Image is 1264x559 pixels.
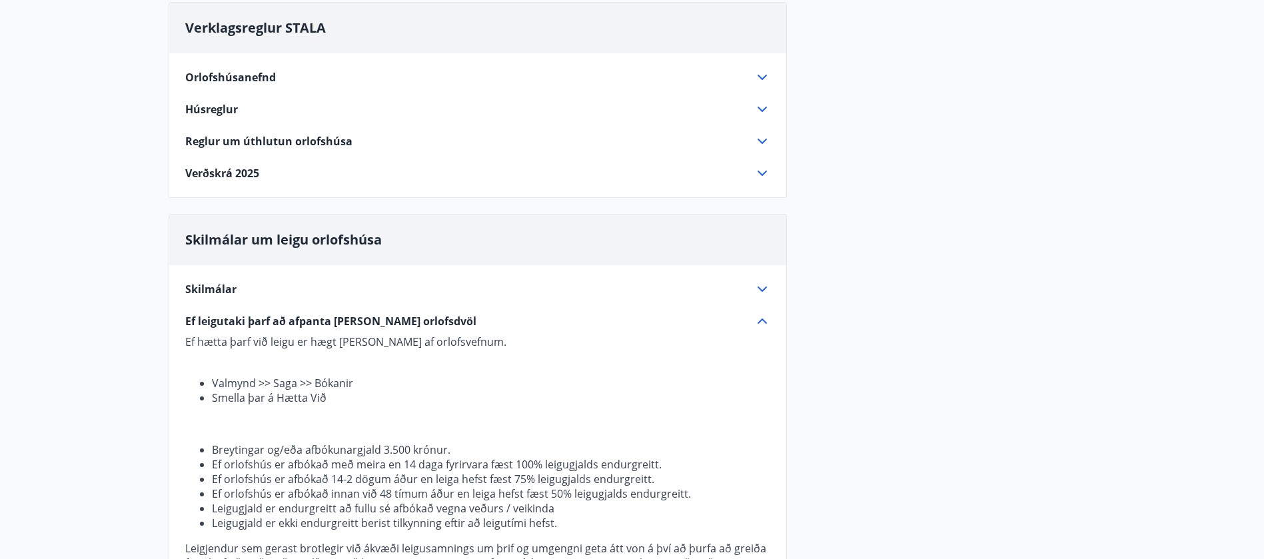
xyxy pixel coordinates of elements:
[185,165,770,181] div: Verðskrá 2025
[212,376,770,390] li: Valmynd >> Saga >> Bókanir
[185,314,476,328] span: Ef leigutaki þarf að afpanta [PERSON_NAME] orlofsdvöl
[212,516,770,530] li: Leigugjald er ekki endurgreitt berist tilkynning eftir að leigutími hefst.
[212,457,770,472] li: Ef orlofshús er afbókað með meira en 14 daga fyrirvara fæst 100% leigugjalds endurgreitt.
[185,313,770,329] div: Ef leigutaki þarf að afpanta [PERSON_NAME] orlofsdvöl
[185,70,276,85] span: Orlofshúsanefnd
[212,486,770,501] li: Ef orlofshús er afbókað innan við 48 tímum áður en leiga hefst fæst 50% leigugjalds endurgreitt.
[185,282,237,296] span: Skilmálar
[185,281,770,297] div: Skilmálar
[212,442,770,457] li: Breytingar og/eða afbókunargjald 3.500 krónur.
[185,69,770,85] div: Orlofshúsanefnd
[185,133,770,149] div: Reglur um úthlutun orlofshúsa
[212,472,770,486] li: Ef orlofshús er afbókað 14-2 dögum áður en leiga hefst fæst 75% leigugjalds endurgreitt.
[185,134,352,149] span: Reglur um úthlutun orlofshúsa
[185,334,770,349] p: Ef hætta þarf við leigu er hægt [PERSON_NAME] af orlofsvefnum.
[212,501,770,516] li: Leigugjald er endurgreitt að fullu sé afbókað vegna veðurs / veikinda
[185,102,238,117] span: Húsreglur
[185,231,382,249] span: Skilmálar um leigu orlofshúsa
[212,390,770,405] li: Smella þar á Hætta Við
[185,19,326,37] span: Verklagsreglur STALA
[185,166,259,181] span: Verðskrá 2025
[185,101,770,117] div: Húsreglur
